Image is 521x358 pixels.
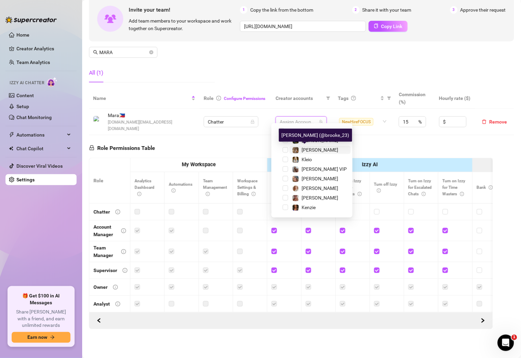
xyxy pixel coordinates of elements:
span: Share [PERSON_NAME] with a friend, and earn unlimited rewards [12,309,71,329]
span: Creator accounts [276,94,323,102]
span: Mara 🇵🇭 [108,112,195,119]
span: Share it with your team [363,6,411,14]
span: 1 [240,6,247,14]
a: Chat Monitoring [16,115,52,120]
span: lock [89,145,94,151]
iframe: Intercom live chat [498,335,514,351]
span: Select tree node [283,157,288,162]
span: [PERSON_NAME] [302,147,339,153]
div: Supervisor [93,267,117,274]
img: Kat Hobbs VIP [293,166,299,172]
span: info-circle [216,96,221,101]
span: Analytics Dashboard [135,179,154,196]
span: 3 [450,6,458,14]
img: Chat Copilot [9,146,13,151]
span: info-circle [489,186,493,190]
span: Select tree node [283,195,288,201]
span: Izzy AI Chatter [10,80,44,86]
div: [PERSON_NAME] (@brooke_23) [279,129,352,142]
span: Select tree node [283,166,288,172]
button: Copy Link [369,21,408,32]
span: info-circle [358,192,362,196]
a: Setup [16,104,29,109]
span: question-circle [351,96,356,101]
span: 1 [512,335,517,340]
th: Name [89,88,200,109]
span: info-circle [123,268,127,273]
span: info-circle [121,228,126,233]
a: Creator Analytics [16,43,71,54]
button: Scroll Forward [93,315,104,326]
span: info-circle [171,189,176,193]
img: AI Chatter [47,77,58,87]
img: Mara [93,116,105,127]
div: All (1) [89,69,103,77]
span: Copy the link from the bottom [250,6,313,14]
span: Select tree node [283,205,288,210]
span: search [93,50,98,55]
span: filter [325,93,332,103]
span: Chatter [208,117,254,127]
img: Kenzie [293,205,299,211]
span: [PERSON_NAME] [302,195,339,201]
span: info-circle [252,192,256,196]
span: filter [326,96,330,100]
span: delete [482,119,487,124]
span: lock [251,120,255,124]
div: Team Manager [93,244,116,259]
strong: Izzy AI [362,162,378,168]
span: NewHireFOCUS [339,118,373,126]
span: thunderbolt [9,132,14,138]
img: Brooke [293,147,299,153]
a: Content [16,93,34,98]
span: info-circle [137,192,141,196]
span: Select tree node [283,176,288,181]
div: Owner [93,283,107,291]
span: Chat Copilot [16,143,65,154]
a: Team Analytics [16,60,50,65]
span: info-circle [422,192,426,196]
span: Copy Link [381,24,403,29]
span: info-circle [115,302,120,306]
img: Kat Hobbs [293,176,299,182]
span: Tags [338,94,348,102]
span: Kenzie [302,205,316,210]
span: team [319,120,323,124]
span: Automations [16,129,65,140]
span: info-circle [115,209,120,214]
span: Turn off Izzy [374,182,397,193]
span: copy [374,24,379,28]
span: filter [387,96,391,100]
span: [PERSON_NAME] [302,186,339,191]
span: right [481,318,485,323]
span: Turn on Izzy for Time Wasters [443,179,466,196]
span: Remove [490,119,507,125]
span: Team Management [203,179,227,196]
input: Search members [99,49,148,56]
span: info-circle [121,249,126,254]
a: Configure Permissions [224,96,266,101]
span: [PERSON_NAME] VIP [302,166,347,172]
span: info-circle [377,189,381,193]
span: Workspace Settings & Billing [237,179,257,196]
button: Remove [479,118,510,126]
span: arrow-right [50,335,55,340]
span: Turn on Izzy for Escalated Chats [408,179,432,196]
th: Hourly rate ($) [435,88,475,109]
span: filter [386,93,393,103]
span: Select tree node [283,186,288,191]
div: Analyst [93,300,110,308]
span: Automations [169,182,192,193]
span: Earn now [27,335,47,340]
span: Bank [477,185,493,190]
div: Chatter [93,208,110,216]
strong: My Workspace [182,162,216,168]
div: Account Manager [93,223,116,238]
button: close-circle [149,50,153,54]
span: [PERSON_NAME] [302,176,339,181]
img: Kleio [293,157,299,163]
span: Invite your team! [129,5,240,14]
th: Role [89,158,130,204]
span: 2 [352,6,360,14]
span: Add team members to your workspace and work together on Supercreator. [129,17,237,32]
